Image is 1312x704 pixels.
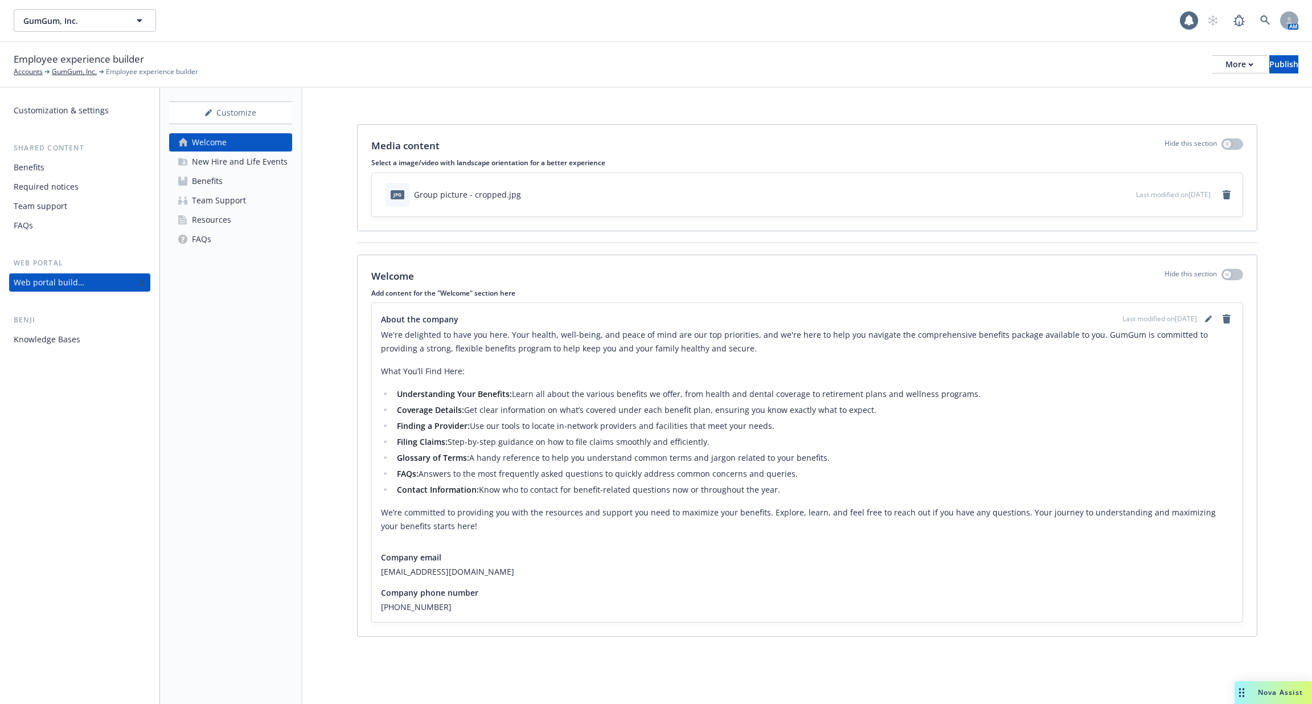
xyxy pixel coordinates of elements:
li: Step-by-step guidance on how to file claims smoothly and efficiently. [393,435,1233,449]
p: Add content for the "Welcome" section here [371,288,1243,298]
div: Required notices [14,178,79,196]
a: Report a Bug [1228,9,1250,32]
span: Nova Assist [1258,687,1303,697]
a: Knowledge Bases [9,330,150,349]
div: Benefits [14,158,44,177]
span: Last modified on [DATE] [1122,314,1197,324]
button: More [1212,55,1267,73]
p: We’re committed to providing you with the resources and support you need to maximize your benefit... [381,506,1233,533]
button: Nova Assist [1235,681,1312,704]
a: GumGum, Inc. [52,67,97,77]
li: Learn all about the various benefits we offer, from health and dental coverage to retirement plan... [393,387,1233,401]
p: Hide this section [1165,269,1217,284]
div: Welcome [192,133,227,152]
a: Team Support [169,191,292,210]
div: FAQs [192,230,211,248]
span: About the company [381,313,458,325]
div: Web portal builder [14,273,84,292]
span: Last modified on [DATE] [1136,190,1211,199]
div: Resources [192,211,231,229]
span: [PHONE_NUMBER] [381,601,1233,613]
div: Team Support [192,191,246,210]
span: Employee experience builder [106,67,198,77]
p: Hide this section [1165,138,1217,153]
strong: Filing Claims: [397,436,448,447]
a: Welcome [169,133,292,152]
p: What You’ll Find Here: [381,365,1233,378]
a: editPencil [1202,312,1215,326]
p: Select a image/video with landscape orientation for a better experience [371,158,1243,167]
span: Company email [381,551,441,563]
span: GumGum, Inc. [23,15,122,27]
a: Web portal builder [9,273,150,292]
span: jpg [391,190,404,199]
button: Publish [1269,55,1298,73]
div: Shared content [9,142,150,154]
strong: FAQs: [397,468,419,479]
span: Employee experience builder [14,52,144,67]
a: Resources [169,211,292,229]
p: Welcome [371,269,414,284]
a: Accounts [14,67,43,77]
a: remove [1220,188,1233,202]
strong: Contact Information: [397,484,479,495]
a: FAQs [169,230,292,248]
div: Knowledge Bases [14,330,80,349]
button: GumGum, Inc. [14,9,156,32]
li: A handy reference to help you understand common terms and jargon related to your benefits. [393,451,1233,465]
div: Team support [14,197,67,215]
li: Use our tools to locate in-network providers and facilities that meet your needs. [393,419,1233,433]
a: Customization & settings [9,101,150,120]
li: Know who to contact for benefit-related questions now or throughout the year. [393,483,1233,497]
a: Benefits [169,172,292,190]
strong: Coverage Details: [397,404,464,415]
div: Publish [1269,56,1298,73]
div: More [1225,56,1253,73]
span: [EMAIL_ADDRESS][DOMAIN_NAME] [381,566,1233,578]
a: remove [1220,312,1233,326]
div: Web portal [9,257,150,269]
li: Answers to the most frequently asked questions to quickly address common concerns and queries. [393,467,1233,481]
strong: Finding a Provider: [397,420,470,431]
div: Customize [169,102,292,124]
button: preview file [1121,189,1131,200]
a: Team support [9,197,150,215]
strong: Glossary of Terms: [397,452,469,463]
div: Drag to move [1235,681,1249,704]
a: Benefits [9,158,150,177]
div: New Hire and Life Events [192,153,288,171]
button: Customize [169,101,292,124]
a: FAQs [9,216,150,235]
li: Get clear information on what’s covered under each benefit plan, ensuring you know exactly what t... [393,403,1233,417]
div: Benji [9,314,150,326]
p: We're delighted to have you here. Your health, well-being, and peace of mind are our top prioriti... [381,328,1233,355]
button: download file [1103,189,1112,200]
div: Group picture - cropped.jpg [414,189,521,200]
a: New Hire and Life Events [169,153,292,171]
div: Benefits [192,172,223,190]
div: Customization & settings [14,101,109,120]
a: Required notices [9,178,150,196]
p: Media content [371,138,440,153]
strong: Understanding Your Benefits: [397,388,512,399]
a: Search [1254,9,1277,32]
div: FAQs [14,216,33,235]
span: Company phone number [381,587,478,599]
a: Start snowing [1202,9,1224,32]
